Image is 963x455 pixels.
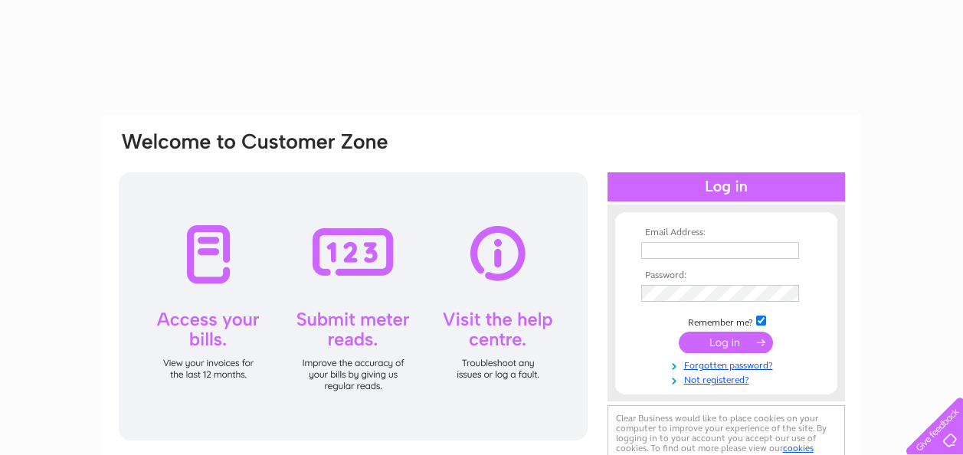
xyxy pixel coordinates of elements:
[641,372,815,386] a: Not registered?
[637,313,815,329] td: Remember me?
[679,332,773,353] input: Submit
[637,227,815,238] th: Email Address:
[637,270,815,281] th: Password:
[641,357,815,372] a: Forgotten password?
